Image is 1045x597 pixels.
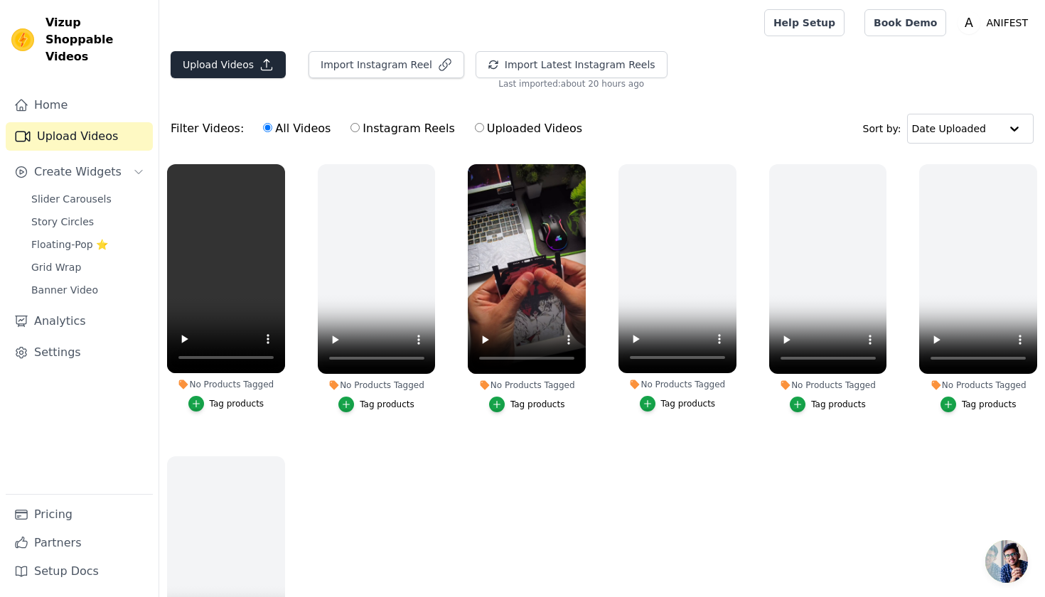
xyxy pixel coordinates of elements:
button: Tag products [640,396,716,412]
a: Upload Videos [6,122,153,151]
input: Instagram Reels [350,123,360,132]
a: Pricing [6,500,153,529]
a: Analytics [6,307,153,335]
div: No Products Tagged [919,380,1037,391]
a: Setup Docs [6,557,153,586]
span: Slider Carousels [31,192,112,206]
a: Settings [6,338,153,367]
span: Vizup Shoppable Videos [45,14,147,65]
button: Tag products [489,397,565,412]
input: Uploaded Videos [475,123,484,132]
span: Floating-Pop ⭐ [31,237,108,252]
label: Uploaded Videos [474,119,583,138]
span: Grid Wrap [31,260,81,274]
div: Tag products [962,399,1017,410]
button: Import Latest Instagram Reels [476,51,668,78]
div: No Products Tagged [167,379,285,390]
button: Import Instagram Reel [309,51,464,78]
div: Tag products [510,399,565,410]
a: Home [6,91,153,119]
div: Sort by: [863,114,1034,144]
div: Filter Videos: [171,112,590,145]
span: Story Circles [31,215,94,229]
a: Help Setup [764,9,845,36]
a: Partners [6,529,153,557]
div: No Products Tagged [318,380,436,391]
img: Vizup [11,28,34,51]
p: ANIFEST [980,10,1034,36]
a: Book Demo [864,9,946,36]
div: Tag products [360,399,414,410]
span: Create Widgets [34,163,122,181]
button: Tag products [338,397,414,412]
button: Create Widgets [6,158,153,186]
button: Upload Videos [171,51,286,78]
label: All Videos [262,119,331,138]
a: Floating-Pop ⭐ [23,235,153,254]
a: Story Circles [23,212,153,232]
button: Tag products [188,396,264,412]
button: Tag products [790,397,866,412]
a: Slider Carousels [23,189,153,209]
button: A ANIFEST [958,10,1034,36]
div: Tag products [210,398,264,409]
button: Tag products [940,397,1017,412]
a: Open chat [985,540,1028,583]
div: No Products Tagged [618,379,736,390]
a: Grid Wrap [23,257,153,277]
input: All Videos [263,123,272,132]
div: No Products Tagged [468,380,586,391]
div: Tag products [661,398,716,409]
span: Last imported: about 20 hours ago [498,78,644,90]
span: Banner Video [31,283,98,297]
div: Tag products [811,399,866,410]
a: Banner Video [23,280,153,300]
text: A [965,16,974,30]
div: No Products Tagged [769,380,887,391]
label: Instagram Reels [350,119,455,138]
